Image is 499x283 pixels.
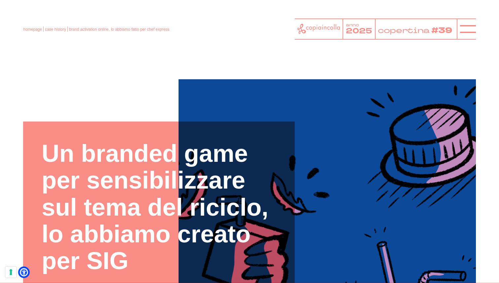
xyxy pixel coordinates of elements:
[378,25,431,35] tspan: copertina
[20,268,28,276] a: Open Accessibility Menu
[69,27,169,32] span: brand activation online, lo abbiamo fatto per chef express
[23,27,42,32] a: homepage
[45,27,66,32] a: case history
[346,22,359,28] tspan: anno
[5,266,17,278] button: Le tue preferenze relative al consenso per le tecnologie di tracciamento
[346,26,372,36] tspan: 2025
[42,140,276,274] h1: Un branded game per sensibilizzare sul tema del riciclo, lo abbiamo creato per SIG
[432,25,454,36] tspan: #39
